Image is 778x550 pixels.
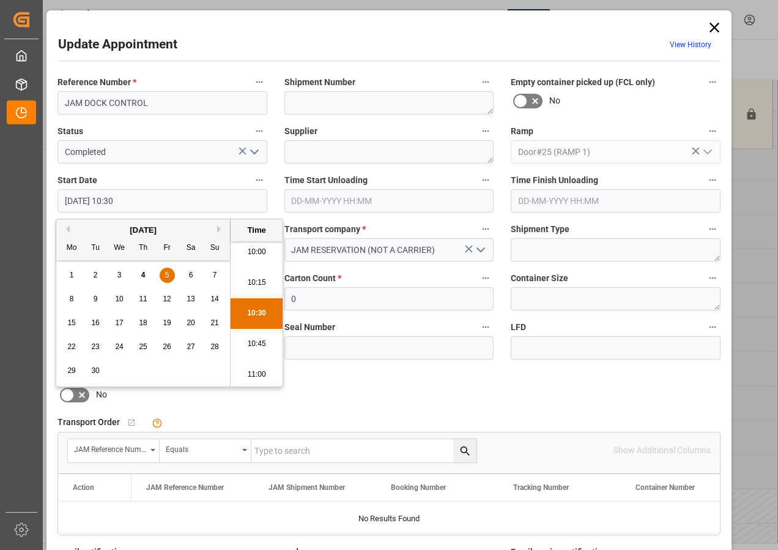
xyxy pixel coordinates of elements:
[187,342,194,351] span: 27
[60,263,227,383] div: month 2025-09
[64,292,80,307] div: Choose Monday, September 8th, 2025
[244,143,262,162] button: open menu
[183,292,199,307] div: Choose Saturday, September 13th, 2025
[453,439,476,462] button: search button
[115,318,123,327] span: 17
[112,339,127,355] div: Choose Wednesday, September 24th, 2025
[160,241,175,256] div: Fr
[136,339,151,355] div: Choose Thursday, September 25th, 2025
[207,315,223,331] div: Choose Sunday, September 21st, 2025
[163,342,171,351] span: 26
[64,339,80,355] div: Choose Monday, September 22nd, 2025
[163,295,171,303] span: 12
[91,318,99,327] span: 16
[511,76,655,89] span: Empty container picked up (FCL only)
[210,342,218,351] span: 28
[139,318,147,327] span: 18
[187,295,194,303] span: 13
[91,342,99,351] span: 23
[139,342,147,351] span: 25
[91,366,99,375] span: 30
[166,441,238,455] div: Equals
[160,315,175,331] div: Choose Friday, September 19th, 2025
[391,483,446,492] span: Booking Number
[136,268,151,283] div: Choose Thursday, September 4th, 2025
[112,268,127,283] div: Choose Wednesday, September 3rd, 2025
[57,125,83,138] span: Status
[67,342,75,351] span: 22
[231,360,283,390] li: 11:00
[231,329,283,360] li: 10:45
[284,189,494,213] input: DD-MM-YYYY HH:MM
[511,272,568,285] span: Container Size
[478,221,494,237] button: Transport company *
[251,172,267,188] button: Start Date
[511,223,569,236] span: Shipment Type
[88,292,103,307] div: Choose Tuesday, September 9th, 2025
[67,318,75,327] span: 15
[94,295,98,303] span: 9
[478,123,494,139] button: Supplier
[210,295,218,303] span: 14
[705,270,721,286] button: Container Size
[163,318,171,327] span: 19
[251,74,267,90] button: Reference Number *
[57,416,120,429] span: Transport Order
[160,339,175,355] div: Choose Friday, September 26th, 2025
[284,223,366,236] span: Transport company
[207,339,223,355] div: Choose Sunday, September 28th, 2025
[70,295,74,303] span: 8
[94,271,98,279] span: 2
[284,321,335,334] span: Seal Number
[141,271,146,279] span: 4
[96,388,107,401] span: No
[64,315,80,331] div: Choose Monday, September 15th, 2025
[231,268,283,298] li: 10:15
[284,272,341,285] span: Carton Count
[146,483,224,492] span: JAM Reference Number
[635,483,695,492] span: Container Number
[217,225,224,233] button: Next Month
[284,174,368,187] span: Time Start Unloading
[88,363,103,379] div: Choose Tuesday, September 30th, 2025
[112,241,127,256] div: We
[117,271,122,279] span: 3
[57,189,267,213] input: DD-MM-YYYY HH:MM
[511,189,721,213] input: DD-MM-YYYY HH:MM
[183,268,199,283] div: Choose Saturday, September 6th, 2025
[234,224,280,236] div: Time
[183,241,199,256] div: Sa
[471,241,489,260] button: open menu
[112,315,127,331] div: Choose Wednesday, September 17th, 2025
[478,74,494,90] button: Shipment Number
[160,439,251,462] button: open menu
[112,292,127,307] div: Choose Wednesday, September 10th, 2025
[88,268,103,283] div: Choose Tuesday, September 2nd, 2025
[73,483,94,492] div: Action
[64,363,80,379] div: Choose Monday, September 29th, 2025
[705,123,721,139] button: Ramp
[207,292,223,307] div: Choose Sunday, September 14th, 2025
[697,143,716,162] button: open menu
[511,321,526,334] span: LFD
[136,315,151,331] div: Choose Thursday, September 18th, 2025
[513,483,569,492] span: Tracking Number
[74,441,146,455] div: JAM Reference Number
[115,342,123,351] span: 24
[160,268,175,283] div: Choose Friday, September 5th, 2025
[68,439,160,462] button: open menu
[511,174,598,187] span: Time Finish Unloading
[269,483,345,492] span: JAM Shipment Number
[187,318,194,327] span: 20
[57,174,97,187] span: Start Date
[56,224,230,236] div: [DATE]
[88,241,103,256] div: Tu
[705,74,721,90] button: Empty container picked up (FCL only)
[231,298,283,329] li: 10:30
[183,315,199,331] div: Choose Saturday, September 20th, 2025
[511,125,533,138] span: Ramp
[189,271,193,279] span: 6
[478,319,494,335] button: Seal Number
[139,295,147,303] span: 11
[62,225,70,233] button: Previous Month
